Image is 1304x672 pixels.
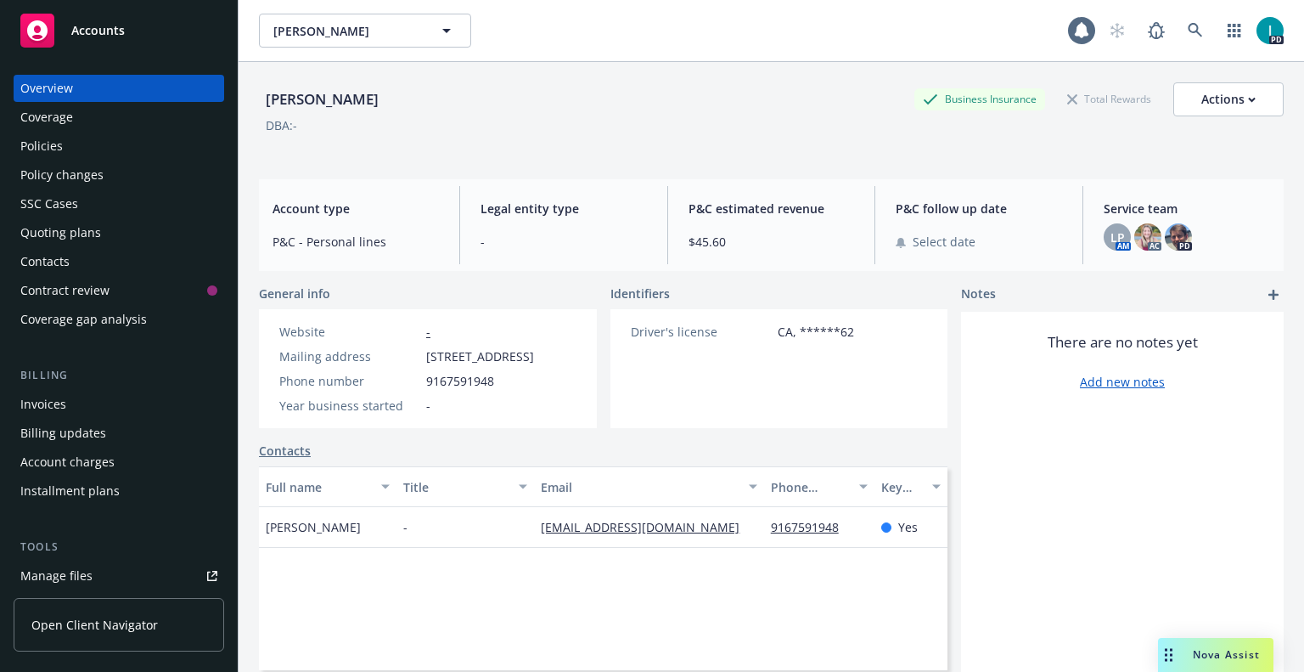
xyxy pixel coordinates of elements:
img: photo [1134,223,1161,251]
span: Yes [898,518,918,536]
div: DBA: - [266,116,297,134]
div: Policy changes [20,161,104,189]
div: Tools [14,539,224,556]
button: Phone number [764,466,874,507]
div: Full name [266,478,371,496]
div: Manage files [20,562,93,590]
span: 9167591948 [426,372,494,390]
a: Account charges [14,449,224,476]
a: Overview [14,75,224,102]
span: Account type [273,200,439,217]
div: Actions [1201,83,1256,116]
span: There are no notes yet [1048,332,1198,353]
div: Drag to move [1158,638,1179,672]
div: Installment plans [20,477,120,505]
div: Website [279,323,419,341]
a: Search [1178,14,1212,48]
div: Phone number [771,478,849,496]
span: Accounts [71,24,125,37]
div: Billing updates [20,420,106,447]
button: Nova Assist [1158,638,1273,672]
div: Business Insurance [914,88,1045,110]
a: Add new notes [1080,373,1165,391]
span: [STREET_ADDRESS] [426,347,534,365]
a: Manage files [14,562,224,590]
a: Coverage [14,104,224,131]
span: LP [1110,229,1125,246]
span: - [426,397,430,415]
div: Email [541,478,738,496]
span: P&C estimated revenue [689,200,855,217]
div: Coverage gap analysis [20,306,147,333]
a: Start snowing [1100,14,1134,48]
button: Actions [1173,82,1284,116]
img: photo [1165,223,1192,251]
span: [PERSON_NAME] [273,22,420,40]
button: [PERSON_NAME] [259,14,471,48]
button: Email [534,466,763,507]
button: Full name [259,466,396,507]
div: Year business started [279,397,419,415]
span: Open Client Navigator [31,616,158,634]
div: Invoices [20,391,66,418]
a: Policy changes [14,161,224,189]
div: Overview [20,75,73,102]
span: $45.60 [689,233,855,251]
span: P&C follow up date [896,200,1062,217]
a: SSC Cases [14,190,224,217]
a: Quoting plans [14,219,224,246]
a: Contacts [14,248,224,275]
a: Report a Bug [1139,14,1173,48]
div: Quoting plans [20,219,101,246]
span: Nova Assist [1193,647,1260,662]
img: photo [1256,17,1284,44]
span: [PERSON_NAME] [266,518,361,536]
span: - [403,518,407,536]
a: - [426,324,430,340]
span: Legal entity type [481,200,647,217]
div: Contract review [20,277,110,304]
span: - [481,233,647,251]
div: Billing [14,367,224,384]
div: Phone number [279,372,419,390]
a: Switch app [1217,14,1251,48]
span: Identifiers [610,285,670,302]
div: Coverage [20,104,73,131]
div: Driver's license [631,323,771,341]
a: Policies [14,133,224,160]
a: Contract review [14,277,224,304]
span: Select date [913,233,975,251]
button: Title [396,466,534,507]
div: Title [403,478,509,496]
div: Key contact [881,478,923,496]
span: Service team [1104,200,1270,217]
a: add [1263,285,1284,305]
a: Billing updates [14,420,224,447]
a: [EMAIL_ADDRESS][DOMAIN_NAME] [541,519,753,535]
span: Notes [961,285,996,305]
div: Contacts [20,248,70,275]
a: Coverage gap analysis [14,306,224,333]
span: General info [259,285,330,302]
a: 9167591948 [771,519,852,535]
div: [PERSON_NAME] [259,88,385,110]
span: P&C - Personal lines [273,233,439,251]
div: SSC Cases [20,190,78,217]
div: Policies [20,133,63,160]
a: Installment plans [14,477,224,505]
a: Invoices [14,391,224,418]
div: Account charges [20,449,115,476]
div: Total Rewards [1059,88,1160,110]
button: Key contact [874,466,948,507]
a: Contacts [259,442,311,460]
a: Accounts [14,7,224,54]
div: Mailing address [279,347,419,365]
